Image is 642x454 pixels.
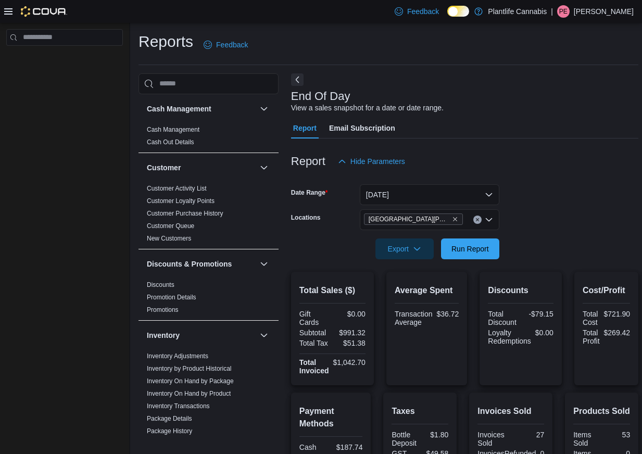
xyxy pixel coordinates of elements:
[392,431,418,447] div: Bottle Deposit
[535,329,553,337] div: $0.00
[523,310,553,318] div: -$79.15
[513,431,544,439] div: 27
[369,214,450,224] span: [GEOGRAPHIC_DATA][PERSON_NAME][GEOGRAPHIC_DATA]
[147,377,234,385] a: Inventory On Hand by Package
[291,90,350,103] h3: End Of Day
[299,443,329,451] div: Cash
[334,151,409,172] button: Hide Parameters
[147,185,207,192] a: Customer Activity List
[488,329,531,345] div: Loyalty Redemptions
[604,310,631,318] div: $721.90
[382,238,427,259] span: Export
[147,427,192,435] a: Package History
[299,405,363,430] h2: Payment Methods
[147,415,192,422] a: Package Details
[375,238,434,259] button: Export
[147,222,194,230] a: Customer Queue
[364,213,463,225] span: Fort McMurray - Stoney Creek
[391,1,443,22] a: Feedback
[147,377,234,385] span: Inventory On Hand by Package
[147,330,256,340] button: Inventory
[147,293,196,301] span: Promotion Details
[147,281,174,289] span: Discounts
[147,306,179,313] a: Promotions
[147,364,232,373] span: Inventory by Product Historical
[299,310,331,326] div: Gift Cards
[147,402,210,410] a: Inventory Transactions
[216,40,248,50] span: Feedback
[573,431,599,447] div: Items Sold
[139,279,279,320] div: Discounts & Promotions
[299,339,331,347] div: Total Tax
[488,5,547,18] p: Plantlife Cannabis
[147,104,256,114] button: Cash Management
[291,73,304,86] button: Next
[147,414,192,423] span: Package Details
[147,126,199,133] a: Cash Management
[299,358,329,375] strong: Total Invoiced
[147,352,208,360] a: Inventory Adjustments
[437,310,459,318] div: $36.72
[477,431,509,447] div: Invoices Sold
[293,118,317,138] span: Report
[350,156,405,167] span: Hide Parameters
[139,31,193,52] h1: Reports
[441,238,499,259] button: Run Report
[583,284,630,297] h2: Cost/Profit
[604,329,631,337] div: $269.42
[147,427,192,435] span: Package History
[291,155,325,168] h3: Report
[258,258,270,270] button: Discounts & Promotions
[139,123,279,153] div: Cash Management
[147,104,211,114] h3: Cash Management
[329,118,395,138] span: Email Subscription
[258,329,270,342] button: Inventory
[485,216,493,224] button: Open list of options
[258,103,270,115] button: Cash Management
[21,6,67,17] img: Cova
[147,281,174,288] a: Discounts
[147,389,231,398] span: Inventory On Hand by Product
[147,235,191,242] a: New Customers
[147,210,223,217] a: Customer Purchase History
[422,431,448,439] div: $1.80
[477,405,544,418] h2: Invoices Sold
[147,138,194,146] span: Cash Out Details
[291,188,328,197] label: Date Range
[147,259,232,269] h3: Discounts & Promotions
[147,138,194,146] a: Cash Out Details
[147,197,215,205] a: Customer Loyalty Points
[559,5,568,18] span: PE
[291,103,444,114] div: View a sales snapshot for a date or date range.
[333,358,366,367] div: $1,042.70
[334,310,366,318] div: $0.00
[334,329,366,337] div: $991.32
[574,5,634,18] p: [PERSON_NAME]
[147,184,207,193] span: Customer Activity List
[333,443,363,451] div: $187.74
[147,294,196,301] a: Promotion Details
[583,329,600,345] div: Total Profit
[451,244,489,254] span: Run Report
[447,6,469,17] input: Dark Mode
[392,405,448,418] h2: Taxes
[147,125,199,134] span: Cash Management
[473,216,482,224] button: Clear input
[299,329,331,337] div: Subtotal
[395,284,459,297] h2: Average Spent
[147,162,256,173] button: Customer
[360,184,499,205] button: [DATE]
[299,284,366,297] h2: Total Sales ($)
[147,365,232,372] a: Inventory by Product Historical
[147,402,210,410] span: Inventory Transactions
[139,182,279,249] div: Customer
[147,234,191,243] span: New Customers
[147,306,179,314] span: Promotions
[199,34,252,55] a: Feedback
[147,390,231,397] a: Inventory On Hand by Product
[551,5,553,18] p: |
[147,259,256,269] button: Discounts & Promotions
